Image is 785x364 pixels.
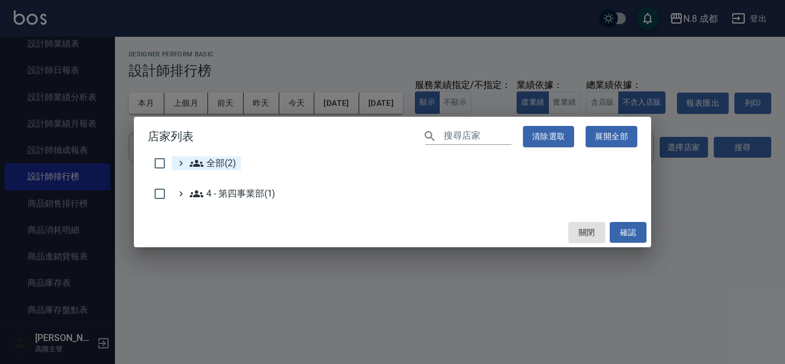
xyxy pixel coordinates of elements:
[586,126,637,147] button: 展開全部
[134,117,651,156] h2: 店家列表
[444,128,511,145] input: 搜尋店家
[610,222,647,243] button: 確認
[568,222,605,243] button: 關閉
[523,126,575,147] button: 清除選取
[190,156,236,170] span: 全部(2)
[190,187,275,201] span: 4 - 第四事業部(1)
